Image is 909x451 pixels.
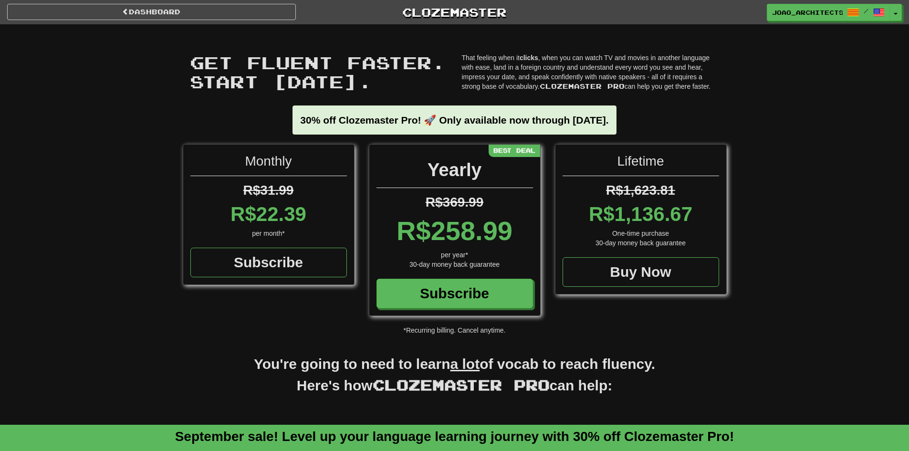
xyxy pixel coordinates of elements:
strong: 30% off Clozemaster Pro! 🚀 Only available now through [DATE]. [300,115,608,126]
div: R$22.39 [190,200,347,229]
div: Yearly [376,157,533,188]
span: Get fluent faster. Start [DATE]. [190,52,446,92]
a: Subscribe [376,279,533,308]
div: Lifetime [563,152,719,176]
a: joao_architects / [767,4,890,21]
span: Clozemaster Pro [540,82,625,90]
span: R$1,623.81 [606,183,675,198]
span: / [864,8,868,14]
div: 30-day money back guarantee [563,238,719,248]
div: R$258.99 [376,212,533,250]
a: Clozemaster [310,4,599,21]
p: That feeling when it , when you can watch TV and movies in another language with ease, land in a ... [462,53,720,91]
div: Monthly [190,152,347,176]
u: a lot [450,356,480,372]
div: R$1,136.67 [563,200,719,229]
div: per month* [190,229,347,238]
strong: clicks [520,54,538,62]
span: Clozemaster Pro [373,376,550,393]
div: 30-day money back guarantee [376,260,533,269]
span: R$31.99 [243,183,294,198]
span: joao_architects [772,8,843,17]
a: September sale! Level up your language learning journey with 30% off Clozemaster Pro! [175,429,734,444]
a: Dashboard [7,4,296,20]
div: per year* [376,250,533,260]
a: Buy Now [563,257,719,287]
div: One-time purchase [563,229,719,238]
span: R$369.99 [426,195,483,210]
h2: You're going to need to learn of vocab to reach fluency. Here's how can help: [183,354,727,406]
a: Subscribe [190,248,347,277]
div: Best Deal [489,145,540,157]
